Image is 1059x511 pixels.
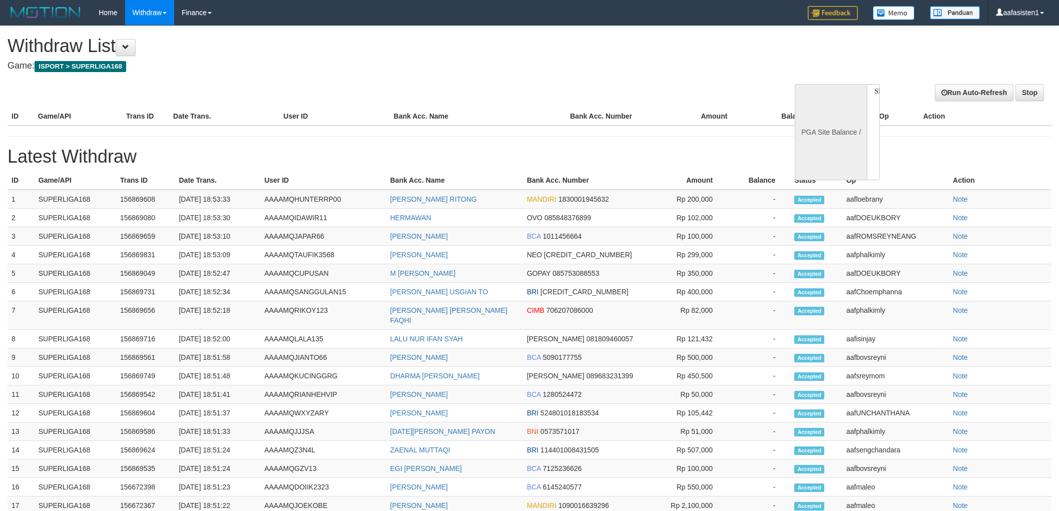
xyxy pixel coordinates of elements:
[8,330,35,348] td: 8
[808,6,858,20] img: Feedback.jpg
[547,306,593,314] span: 706207086000
[527,372,585,380] span: [PERSON_NAME]
[175,459,260,478] td: [DATE] 18:51:24
[390,372,480,380] a: DHARMA [PERSON_NAME]
[35,264,116,283] td: SUPERLIGA168
[794,270,824,278] span: Accepted
[543,232,582,240] span: 1011456664
[1015,84,1044,101] a: Stop
[390,306,507,324] a: [PERSON_NAME] [PERSON_NAME] FAQHI
[8,61,696,71] h4: Game:
[949,171,1051,190] th: Action
[728,246,790,264] td: -
[116,422,175,441] td: 156869586
[390,409,448,417] a: [PERSON_NAME]
[842,348,949,367] td: aafbovsreyni
[953,288,968,296] a: Note
[953,390,968,398] a: Note
[543,464,582,472] span: 7125236626
[8,404,35,422] td: 12
[390,214,431,222] a: HERMAWAN
[260,385,386,404] td: AAAAMQRIANHEHVIP
[527,335,585,343] span: [PERSON_NAME]
[654,330,728,348] td: Rp 121,432
[794,428,824,436] span: Accepted
[794,409,824,418] span: Accepted
[794,483,824,492] span: Accepted
[116,246,175,264] td: 156869831
[527,288,539,296] span: BRI
[654,385,728,404] td: Rp 50,000
[8,301,35,330] td: 7
[390,464,462,472] a: EGI [PERSON_NAME]
[35,385,116,404] td: SUPERLIGA168
[794,288,824,297] span: Accepted
[842,301,949,330] td: aafphalkimly
[116,209,175,227] td: 156869080
[260,264,386,283] td: AAAAMQCUPUSAN
[122,107,169,126] th: Trans ID
[175,422,260,441] td: [DATE] 18:51:33
[559,195,609,203] span: 1830001945632
[175,190,260,209] td: [DATE] 18:53:33
[260,478,386,496] td: AAAAMQDOIIK2323
[930,6,980,20] img: panduan.png
[953,464,968,472] a: Note
[35,61,126,72] span: ISPORT > SUPERLIGA168
[953,335,968,343] a: Note
[728,283,790,301] td: -
[728,171,790,190] th: Balance
[35,227,116,246] td: SUPERLIGA168
[541,446,599,454] span: 114401008431505
[794,233,824,241] span: Accepted
[8,441,35,459] td: 14
[842,367,949,385] td: aafsreymom
[527,232,541,240] span: BCA
[795,84,867,180] div: PGA Site Balance /
[544,251,632,259] span: [CREDIT_CARD_NUMBER]
[953,409,968,417] a: Note
[953,427,968,435] a: Note
[175,301,260,330] td: [DATE] 18:52:18
[875,107,919,126] th: Op
[842,459,949,478] td: aafbovsreyni
[654,107,742,126] th: Amount
[386,171,523,190] th: Bank Acc. Name
[260,441,386,459] td: AAAAMQZ3N4L
[8,147,1051,167] h1: Latest Withdraw
[842,264,949,283] td: aafDOEUKBORY
[8,5,84,20] img: MOTION_logo.png
[654,227,728,246] td: Rp 100,000
[116,441,175,459] td: 156869624
[169,107,279,126] th: Date Trans.
[175,171,260,190] th: Date Trans.
[8,283,35,301] td: 6
[541,409,599,417] span: 524801018183534
[390,335,463,343] a: LALU NUR IFAN SYAH
[728,367,790,385] td: -
[790,171,842,190] th: Status
[953,372,968,380] a: Note
[527,306,545,314] span: CIMB
[175,441,260,459] td: [DATE] 18:51:24
[175,246,260,264] td: [DATE] 18:53:09
[842,330,949,348] td: aafisinjay
[794,335,824,344] span: Accepted
[523,171,654,190] th: Bank Acc. Number
[566,107,654,126] th: Bank Acc. Number
[842,227,949,246] td: aafROMSREYNEANG
[390,483,448,491] a: [PERSON_NAME]
[260,190,386,209] td: AAAAMQHUNTERRP00
[35,459,116,478] td: SUPERLIGA168
[390,269,456,277] a: M [PERSON_NAME]
[260,422,386,441] td: AAAAMQJJJSA
[8,246,35,264] td: 4
[35,171,116,190] th: Game/API
[260,209,386,227] td: AAAAMQIDAWIR11
[390,107,566,126] th: Bank Acc. Name
[842,209,949,227] td: aafDOEUKBORY
[935,84,1013,101] a: Run Auto-Refresh
[654,459,728,478] td: Rp 100,000
[8,190,35,209] td: 1
[794,391,824,399] span: Accepted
